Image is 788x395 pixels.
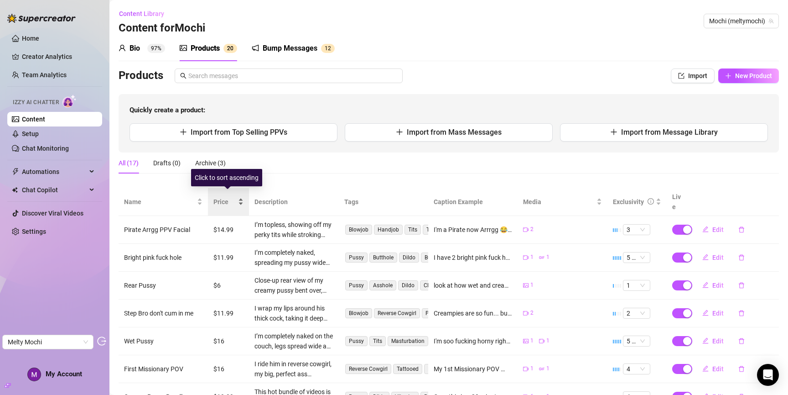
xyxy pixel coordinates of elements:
[530,309,534,317] span: 2
[393,364,422,374] span: Tattooed
[208,244,249,272] td: $11.99
[523,255,529,260] span: video-camera
[539,255,544,260] span: gif
[731,334,752,348] button: delete
[208,355,249,383] td: $16
[695,334,731,348] button: Edit
[374,225,403,235] span: Handjob
[688,72,707,79] span: Import
[712,365,724,373] span: Edit
[254,303,333,323] div: I wrap my lips around his thick cock, taking it deep into my throat while my hand strokes and tea...
[407,128,502,137] span: Import from Mass Messages
[227,45,230,52] span: 2
[388,336,428,346] span: Masturbation
[702,226,709,232] span: edit
[119,68,163,83] h3: Products
[530,364,534,373] span: 1
[678,73,684,79] span: import
[22,210,83,217] a: Discover Viral Videos
[731,250,752,265] button: delete
[648,198,654,205] span: info-circle
[731,306,752,321] button: delete
[702,282,709,288] span: edit
[249,188,338,216] th: Description
[695,362,731,376] button: Edit
[345,253,368,263] span: Pussy
[434,225,512,235] div: I'm a Pirate now Arrrgg 😂💦 Enjoy the full video 🥰💕 I fucking love sucking cock so much, wish it w...
[345,336,368,346] span: Pussy
[12,187,18,193] img: Chat Copilot
[725,73,731,79] span: plus
[119,158,139,168] div: All (17)
[695,250,731,265] button: Edit
[5,382,11,389] span: build
[546,253,550,262] span: 1
[731,222,752,237] button: delete
[22,49,95,64] a: Creator Analytics
[627,225,647,235] span: 3
[195,158,226,168] div: Archive (3)
[213,197,236,207] span: Price
[434,253,512,263] div: I have 2 bright pink fuck holes you can cum inside of 😈 ps.. I squirted and gushed like a good gi...
[208,300,249,327] td: $11.99
[695,306,731,321] button: Edit
[180,128,187,136] span: plus
[13,98,59,107] span: Izzy AI Chatter
[712,282,724,289] span: Edit
[718,68,779,83] button: New Product
[610,128,617,136] span: plus
[147,44,165,53] sup: 97%
[7,14,76,23] img: logo-BBDzfeDw.svg
[420,280,449,290] span: Close-up
[731,362,752,376] button: delete
[124,197,195,207] span: Name
[738,226,745,233] span: delete
[523,227,529,232] span: video-camera
[712,337,724,345] span: Edit
[8,335,88,349] span: Melty Mochi
[130,43,140,54] div: Bio
[254,359,333,379] div: I ride him in reverse cowgirl, my big, perfect ass bouncing with every deep thrust, my back tatto...
[712,226,724,233] span: Edit
[12,168,19,175] span: thunderbolt
[530,225,534,234] span: 2
[22,35,39,42] a: Home
[702,254,709,260] span: edit
[702,310,709,316] span: edit
[254,220,333,240] div: I’m topless, showing off my perky tits while stroking and jerking his hard cock with both hands, ...
[546,337,550,345] span: 1
[369,280,396,290] span: Asshole
[560,123,768,142] button: Import from Message Library
[22,228,46,235] a: Settings
[153,158,181,168] div: Drafts (0)
[263,43,317,54] div: Bump Messages
[404,225,421,235] span: Tits
[345,123,553,142] button: Import from Mass Messages
[702,365,709,372] span: edit
[523,338,529,344] span: picture
[22,164,87,179] span: Automations
[119,244,208,272] td: Bright pink fuck hole
[130,106,205,114] strong: Quickly create a product:
[434,336,512,346] div: I'm soo fucking horny right now I needed to cum and tend to my really wet pussy 🥵
[119,327,208,355] td: Wet Pussy
[398,280,418,290] span: Dildo
[325,45,328,52] span: 1
[119,10,164,17] span: Content Library
[191,128,287,137] span: Import from Top Selling PPVs
[22,130,39,137] a: Setup
[188,71,397,81] input: Search messages
[328,45,331,52] span: 2
[695,278,731,293] button: Edit
[369,253,397,263] span: Butthole
[709,14,773,28] span: Mochi (meltymochi)
[613,197,644,207] div: Exclusivity
[62,95,77,108] img: AI Chatter
[421,253,451,263] span: Butt Plug
[97,337,106,346] span: logout
[119,21,205,36] h3: Content for Mochi
[180,44,187,52] span: picture
[22,183,87,197] span: Chat Copilot
[627,336,647,346] span: 5 🔥
[738,282,745,289] span: delete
